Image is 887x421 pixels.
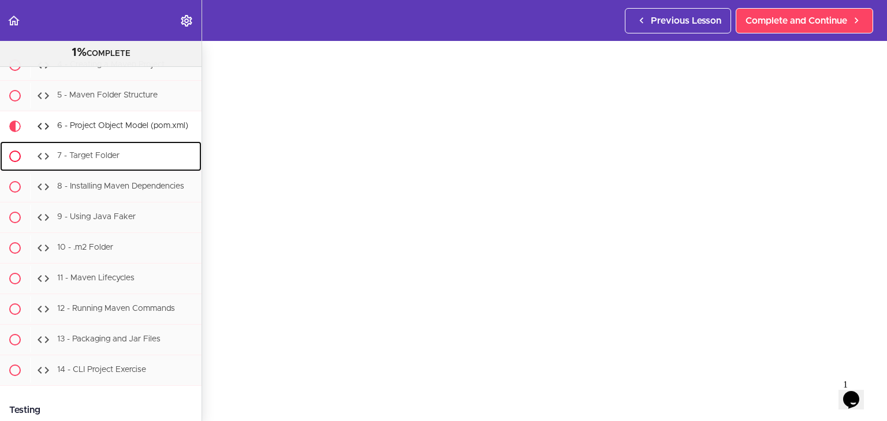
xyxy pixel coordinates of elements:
[14,46,187,61] div: COMPLETE
[57,91,158,99] span: 5 - Maven Folder Structure
[57,274,135,282] span: 11 - Maven Lifecycles
[57,366,146,374] span: 14 - CLI Project Exercise
[7,14,21,28] svg: Back to course curriculum
[57,335,161,343] span: 13 - Packaging and Jar Files
[625,8,731,33] a: Previous Lesson
[57,152,120,160] span: 7 - Target Folder
[180,14,193,28] svg: Settings Menu
[57,182,184,190] span: 8 - Installing Maven Dependencies
[57,213,136,221] span: 9 - Using Java Faker
[72,47,87,58] span: 1%
[651,14,721,28] span: Previous Lesson
[838,375,875,409] iframe: chat widget
[57,305,175,313] span: 12 - Running Maven Commands
[57,122,188,130] span: 6 - Project Object Model (pom.xml)
[736,8,873,33] a: Complete and Continue
[57,243,113,251] span: 10 - .m2 Folder
[746,14,847,28] span: Complete and Continue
